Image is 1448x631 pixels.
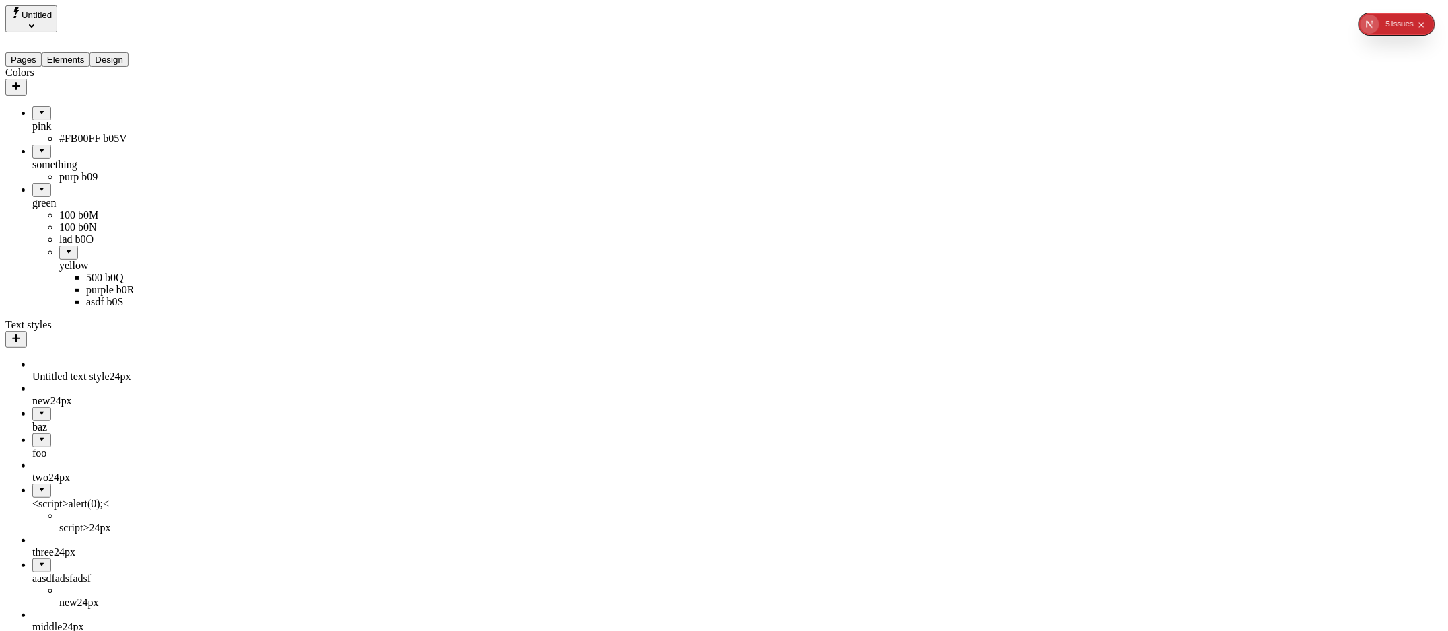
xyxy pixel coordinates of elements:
div: new [59,597,167,609]
span: 24 px [77,597,99,608]
div: two [32,472,167,484]
div: 500 b0Q [86,272,167,284]
div: three [32,546,167,558]
div: foo [32,447,167,459]
span: 24 px [48,472,70,483]
div: green [32,197,167,209]
span: 24 px [54,546,75,558]
div: 100 b0M [59,209,167,221]
div: yellow [59,260,167,272]
div: purple b0R [86,284,167,296]
button: Select site [5,5,57,32]
div: 100 b0N [59,221,167,233]
div: script> [59,522,167,534]
div: Untitled text style [32,371,167,383]
div: #FB00FF b05V [59,133,167,145]
span: Untitled [22,10,52,20]
div: asdf b0S [86,296,167,308]
div: pink [32,120,167,133]
div: purp b09 [59,171,167,183]
button: Elements [42,52,90,67]
span: 24 px [89,522,111,533]
div: baz [32,421,167,433]
div: aasdfadsfadsf [32,572,167,585]
div: Text styles [5,319,167,331]
div: Colors [5,67,167,79]
p: Cookie Test Route [5,11,196,23]
span: 24 px [50,395,72,406]
div: new [32,395,167,407]
button: Design [89,52,129,67]
div: lad b0O [59,233,167,246]
button: Pages [5,52,42,67]
div: something [32,159,167,171]
div: <script>alert(0);< [32,498,167,510]
span: 24 px [110,371,131,382]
